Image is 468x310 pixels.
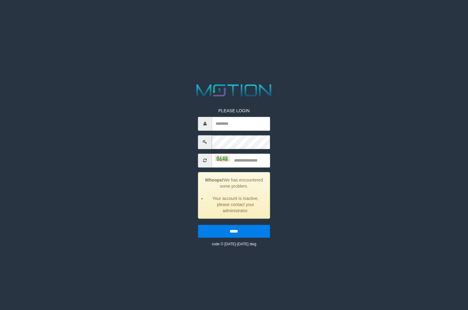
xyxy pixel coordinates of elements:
[193,82,275,98] img: MOTION_logo.png
[198,108,270,114] p: PLEASE LOGIN
[215,155,230,162] img: captcha
[206,195,265,214] li: Your account is inactive, please contact your administrator.
[212,242,256,246] small: code © [DATE]-[DATE] dwg
[198,172,270,219] div: We has encountered some problem.
[205,178,224,182] strong: Whoops!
